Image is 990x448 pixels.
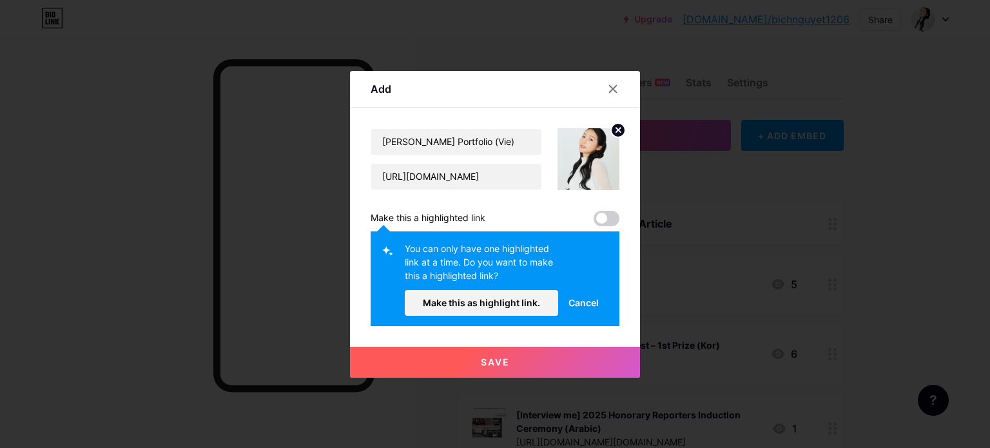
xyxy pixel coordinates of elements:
[371,81,391,97] div: Add
[350,347,640,378] button: Save
[371,129,541,155] input: Title
[558,290,609,316] button: Cancel
[481,356,510,367] span: Save
[371,211,485,226] div: Make this a highlighted link
[371,164,541,190] input: URL
[423,297,540,308] span: Make this as highlight link.
[405,290,558,316] button: Make this as highlight link.
[568,296,599,309] span: Cancel
[405,242,558,290] div: You can only have one highlighted link at a time. Do you want to make this a highlighted link?
[558,128,619,190] img: link_thumbnail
